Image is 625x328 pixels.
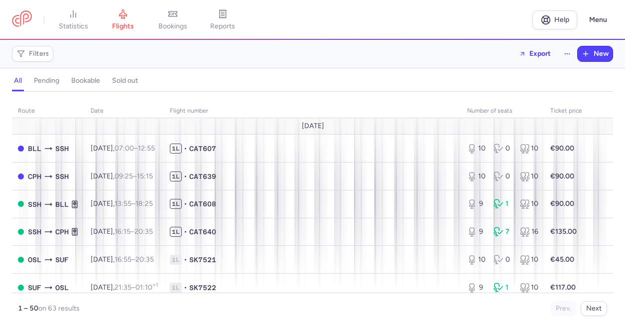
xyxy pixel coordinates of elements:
a: CitizenPlane red outlined logo [12,10,32,29]
th: Flight number [164,104,461,119]
sup: +1 [152,282,158,288]
span: Filters [29,50,49,58]
span: Help [554,16,569,23]
div: 16 [520,227,538,237]
span: SK7522 [189,283,216,293]
span: [DATE] [301,122,324,130]
div: 9 [467,199,486,209]
span: reports [210,22,235,31]
time: 13:55 [115,199,131,208]
div: 10 [467,144,486,154]
strong: €45.00 [550,255,574,264]
a: Help [532,10,577,29]
time: 12:55 [138,144,155,153]
strong: 1 – 50 [18,304,38,313]
div: 10 [467,171,486,181]
span: OSL [28,254,41,265]
strong: €117.00 [550,283,576,292]
time: 07:00 [115,144,134,153]
span: flights [112,22,134,31]
div: 10 [520,255,538,265]
span: [DATE], [91,199,153,208]
span: 1L [170,199,182,209]
div: 9 [467,227,486,237]
button: Export [512,46,557,62]
button: Next [581,301,607,316]
h4: bookable [71,76,100,85]
div: 1 [494,283,512,293]
span: • [184,199,187,209]
span: BLL [55,199,69,210]
span: 1L [170,171,182,181]
strong: €90.00 [550,144,574,153]
span: • [184,227,187,237]
div: 0 [494,144,512,154]
span: • [184,144,187,154]
span: 1L [170,283,182,293]
span: SSH [28,199,41,210]
span: SK7521 [189,255,216,265]
span: – [115,199,153,208]
span: SUF [55,254,69,265]
span: [DATE], [91,172,153,180]
time: 09:25 [115,172,133,180]
th: number of seats [461,104,544,119]
span: New [594,50,609,58]
span: 1L [170,144,182,154]
div: 10 [520,283,538,293]
span: CAT607 [189,144,216,154]
span: – [115,283,158,292]
span: 1L [170,255,182,265]
th: route [12,104,85,119]
div: 10 [520,171,538,181]
div: 10 [520,144,538,154]
a: flights [98,9,148,31]
div: 1 [494,199,512,209]
span: – [115,227,153,236]
time: 20:35 [134,227,153,236]
a: statistics [48,9,98,31]
a: reports [198,9,248,31]
time: 21:35 [115,283,131,292]
div: 7 [494,227,512,237]
span: BLL [28,143,41,154]
h4: pending [34,76,59,85]
span: 1L [170,227,182,237]
span: – [115,172,153,180]
time: 18:25 [135,199,153,208]
span: – [115,255,154,264]
strong: €135.00 [550,227,577,236]
div: 10 [467,255,486,265]
span: [DATE], [91,255,154,264]
span: CPH [28,171,41,182]
span: CAT640 [189,227,216,237]
span: • [184,171,187,181]
button: New [578,46,613,61]
time: 15:15 [137,172,153,180]
button: Menu [583,10,613,29]
button: Filters [12,46,53,61]
span: [DATE], [91,227,153,236]
time: 20:35 [135,255,154,264]
div: 0 [494,255,512,265]
span: – [115,144,155,153]
span: • [184,283,187,293]
a: bookings [148,9,198,31]
div: 9 [467,283,486,293]
span: [DATE], [91,144,155,153]
time: 16:15 [115,227,130,236]
time: 01:10 [135,283,158,292]
th: date [85,104,164,119]
span: SSH [55,143,69,154]
span: CAT608 [189,199,216,209]
span: CPH [55,226,69,237]
span: on 63 results [38,304,80,313]
span: SUF [28,282,41,293]
span: Export [529,50,551,57]
div: 10 [520,199,538,209]
time: 16:55 [115,255,131,264]
th: Ticket price [544,104,588,119]
span: statistics [59,22,88,31]
span: [DATE], [91,283,158,292]
strong: €90.00 [550,172,574,180]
